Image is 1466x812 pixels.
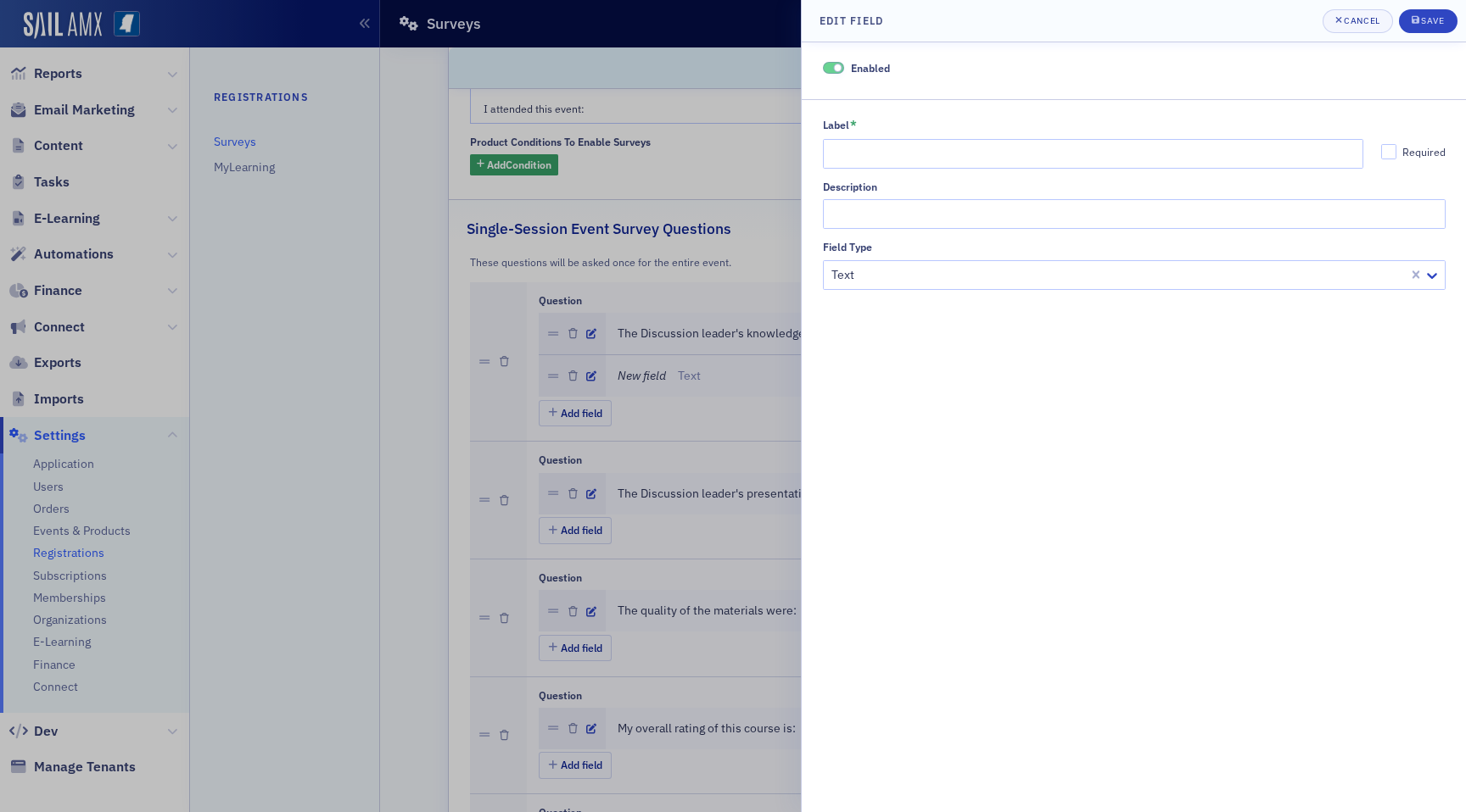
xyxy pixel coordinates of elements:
[1421,16,1444,25] div: Save
[1323,9,1393,33] button: Cancel
[823,241,872,253] div: Field Type
[1399,9,1458,33] button: Save
[1381,144,1396,159] input: Required
[820,13,883,28] h4: Edit Field
[823,62,845,75] span: Enabled
[823,119,849,131] div: Label
[1402,145,1446,159] div: Required
[850,118,857,133] abbr: This field is required
[1344,16,1379,25] div: Cancel
[823,181,877,193] div: Description
[851,61,890,75] span: Enabled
